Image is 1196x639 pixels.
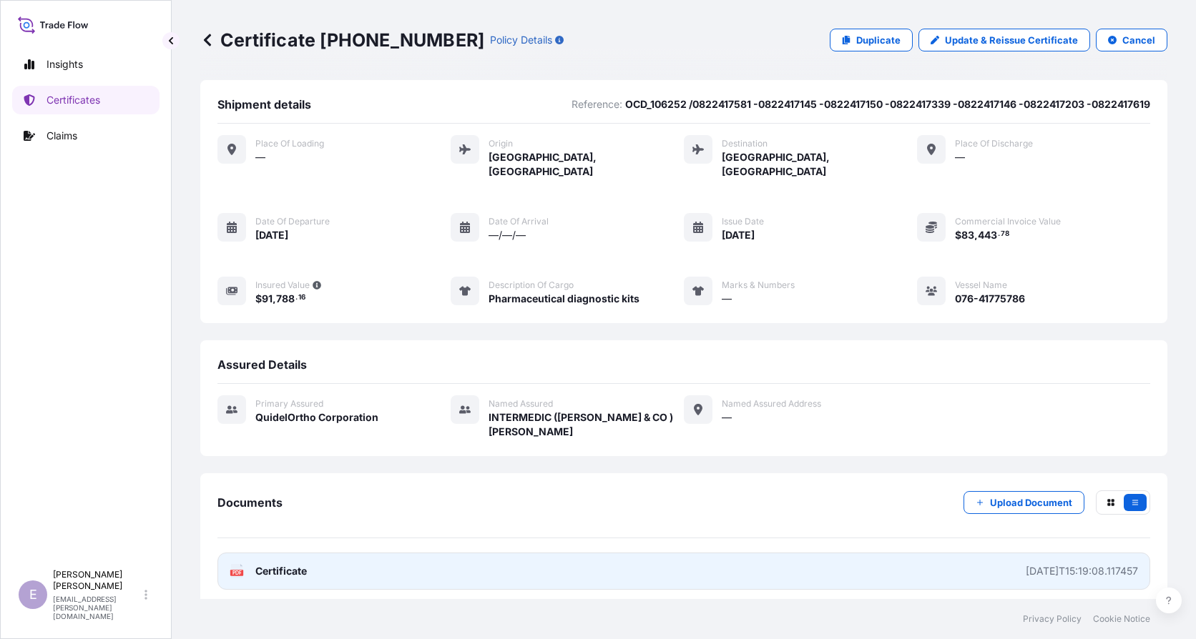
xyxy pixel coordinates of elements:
span: INTERMEDIC ([PERSON_NAME] & CO ) [PERSON_NAME] [489,410,684,439]
a: Insights [12,50,160,79]
p: [EMAIL_ADDRESS][PERSON_NAME][DOMAIN_NAME] [53,595,142,620]
span: 443 [978,230,997,240]
p: Update & Reissue Certificate [945,33,1078,47]
span: Origin [489,138,513,149]
span: E [29,588,37,602]
span: — [255,150,265,164]
span: Issue Date [722,216,764,227]
p: Certificate [PHONE_NUMBER] [200,29,484,51]
span: Certificate [255,564,307,578]
span: , [273,294,276,304]
span: [DATE] [722,228,755,242]
a: Duplicate [830,29,913,51]
span: 076-41775786 [955,292,1025,306]
p: Cancel [1122,33,1155,47]
span: [DATE] [255,228,288,242]
span: , [974,230,978,240]
span: [GEOGRAPHIC_DATA], [GEOGRAPHIC_DATA] [722,150,917,179]
span: Place of discharge [955,138,1033,149]
p: Policy Details [490,33,552,47]
span: Primary assured [255,398,323,410]
p: Duplicate [856,33,901,47]
span: 83 [961,230,974,240]
a: Certificates [12,86,160,114]
span: —/—/— [489,228,526,242]
span: Named Assured Address [722,398,821,410]
a: Privacy Policy [1023,613,1082,625]
button: Cancel [1096,29,1167,51]
a: Claims [12,122,160,150]
div: [DATE]T15:19:08.117457 [1026,564,1138,578]
span: Insured Value [255,279,310,291]
p: Insights [46,57,83,71]
span: QuidelOrtho Corporation [255,410,378,425]
p: [PERSON_NAME] [PERSON_NAME] [53,569,142,592]
span: Marks & Numbers [722,279,795,291]
span: $ [255,294,262,304]
span: — [955,150,965,164]
p: Certificates [46,93,100,107]
span: Documents [217,495,283,510]
p: Reference: [572,97,622,112]
span: Pharmaceutical diagnostic kits [489,292,639,306]
span: Date of arrival [489,216,549,227]
span: — [722,292,732,306]
span: Named Assured [489,398,553,410]
p: Upload Document [990,495,1072,510]
span: Commercial Invoice Value [955,216,1061,227]
span: Assured Details [217,357,307,372]
span: . [295,295,298,300]
span: — [722,410,732,425]
span: Place of Loading [255,138,324,149]
span: 91 [262,294,273,304]
a: PDFCertificate[DATE]T15:19:08.117457 [217,553,1150,590]
span: Shipment details [217,97,311,112]
span: 16 [298,295,305,300]
span: [GEOGRAPHIC_DATA], [GEOGRAPHIC_DATA] [489,150,684,179]
span: Vessel Name [955,279,1007,291]
span: 788 [276,294,295,304]
span: Date of departure [255,216,330,227]
span: 78 [1001,232,1009,237]
span: $ [955,230,961,240]
text: PDF [232,570,242,575]
a: Cookie Notice [1093,613,1150,625]
button: Upload Document [964,491,1084,514]
span: . [998,232,1000,237]
a: Update & Reissue Certificate [918,29,1090,51]
span: Description of cargo [489,279,574,291]
span: Destination [722,138,768,149]
p: Claims [46,129,77,143]
p: OCD_106252 /0822417581 -0822417145 -0822417150 -0822417339 -0822417146 -0822417203 -0822417619 [625,97,1150,112]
